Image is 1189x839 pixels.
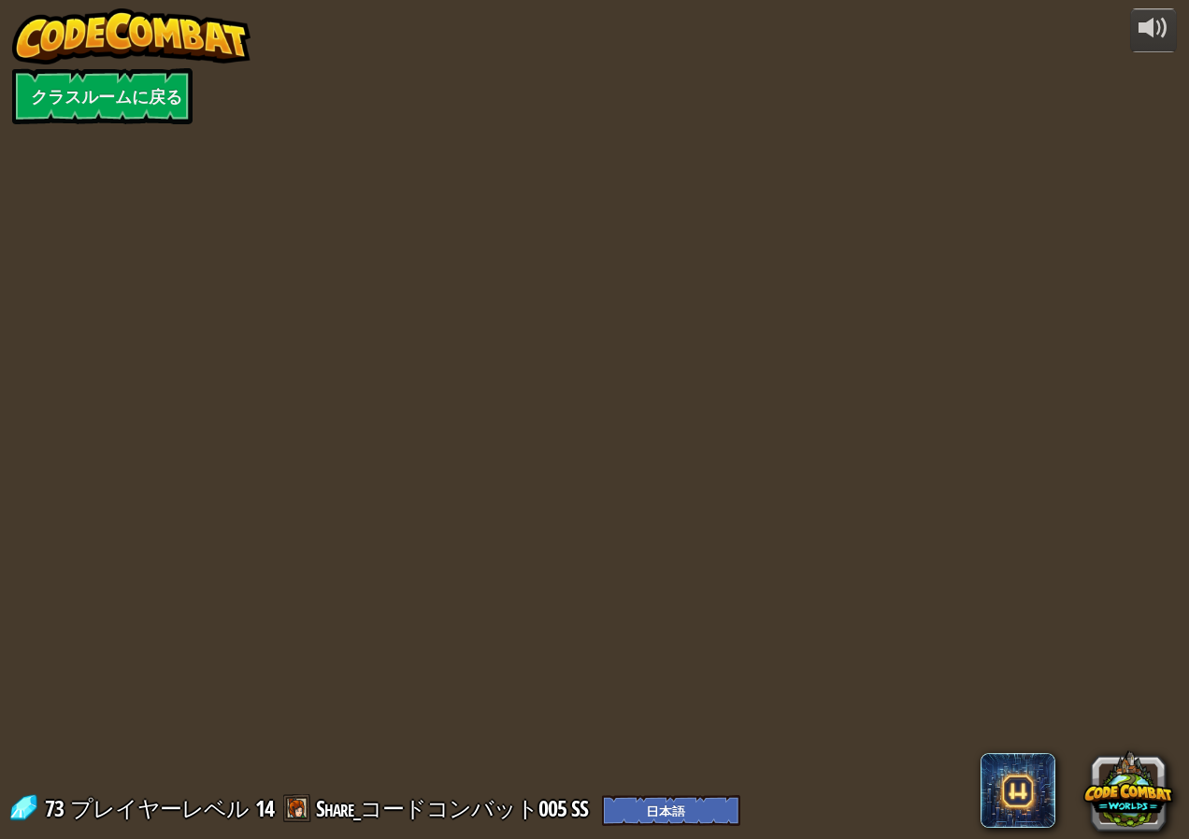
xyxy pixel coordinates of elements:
[981,753,1055,828] span: CodeCombat AI HackStack
[1083,745,1173,834] button: CodeCombat Worlds on Roblox
[316,793,593,823] a: Share_コードコンバット005 SS
[1130,8,1177,52] button: 音量を調整する
[12,68,193,124] a: クラスルームに戻る
[12,8,251,64] img: CodeCombat - Learn how to code by playing a game
[45,793,68,823] span: 73
[255,793,274,823] span: 14
[70,793,249,824] span: プレイヤーレベル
